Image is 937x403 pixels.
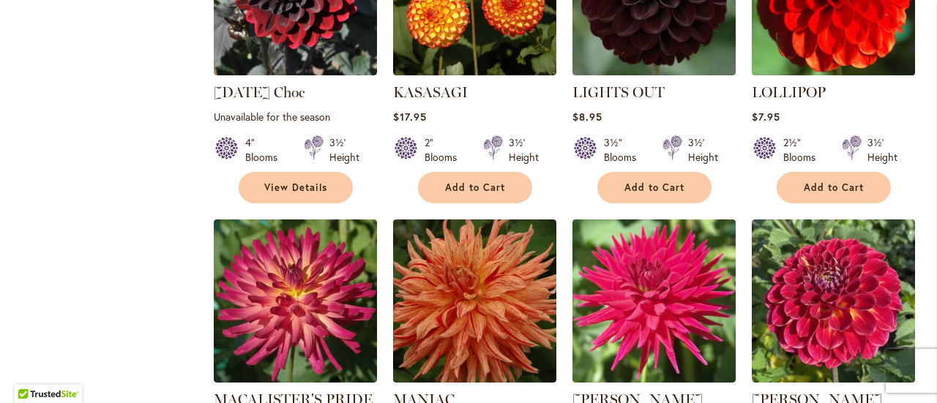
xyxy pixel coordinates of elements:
a: LOLLIPOP [752,64,915,78]
span: View Details [264,181,327,194]
a: KASASAGI [393,83,468,101]
a: Karma Choc [214,64,377,78]
span: $7.95 [752,110,780,124]
button: Add to Cart [418,172,532,203]
button: Add to Cart [777,172,891,203]
iframe: Launch Accessibility Center [11,351,52,392]
a: View Details [239,172,353,203]
a: MACALISTER'S PRIDE [214,372,377,385]
a: LIGHTS OUT [572,64,736,78]
span: Add to Cart [445,181,505,194]
div: 3½' Height [867,135,897,165]
a: [DATE] Choc [214,83,305,101]
img: MACALISTER'S PRIDE [214,219,377,383]
a: LIGHTS OUT [572,83,665,101]
a: Matty Boo [752,372,915,385]
div: 3½' Height [688,135,718,165]
span: $17.95 [393,110,427,124]
a: LOLLIPOP [752,83,826,101]
div: 4" Blooms [245,135,286,165]
img: MATILDA HUSTON [572,219,736,383]
a: KASASAGI [393,64,556,78]
div: 3½' Height [329,135,359,165]
div: 3½' Height [509,135,539,165]
img: Matty Boo [752,219,915,383]
div: 2½" Blooms [783,135,824,165]
img: Maniac [393,219,556,383]
span: Add to Cart [804,181,864,194]
div: 2" Blooms [425,135,466,165]
a: Maniac [393,372,556,385]
span: $8.95 [572,110,602,124]
p: Unavailable for the season [214,110,377,124]
span: Add to Cart [624,181,684,194]
button: Add to Cart [597,172,712,203]
a: MATILDA HUSTON [572,372,736,385]
div: 3½" Blooms [604,135,645,165]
